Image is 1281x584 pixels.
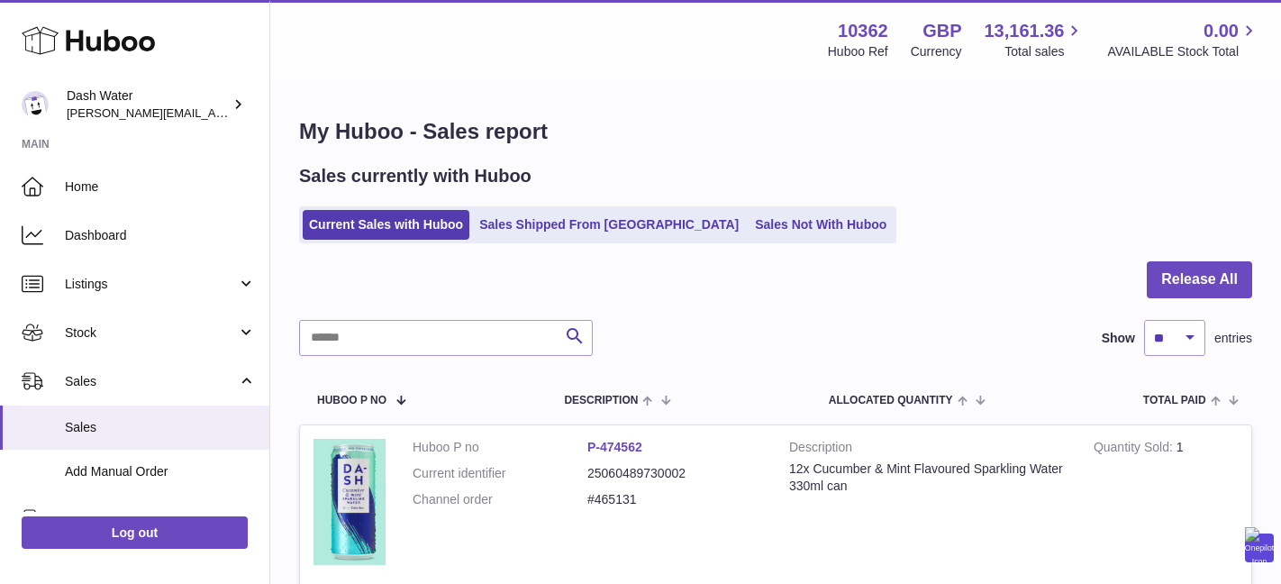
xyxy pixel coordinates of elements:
[413,439,587,456] dt: Huboo P no
[1107,19,1259,60] a: 0.00 AVAILABLE Stock Total
[587,440,642,454] a: P-474562
[1004,43,1085,60] span: Total sales
[413,491,587,508] dt: Channel order
[67,105,361,120] span: [PERSON_NAME][EMAIL_ADDRESS][DOMAIN_NAME]
[587,491,762,508] dd: #465131
[299,117,1252,146] h1: My Huboo - Sales report
[789,461,1067,495] div: 12x Cucumber & Mint Flavoured Sparkling Water 330ml can
[67,87,229,122] div: Dash Water
[922,19,961,43] strong: GBP
[838,19,888,43] strong: 10362
[22,91,49,118] img: james@dash-water.com
[65,463,256,480] span: Add Manual Order
[317,395,386,406] span: Huboo P no
[564,395,638,406] span: Description
[299,164,531,188] h2: Sales currently with Huboo
[749,210,893,240] a: Sales Not With Huboo
[313,439,386,565] img: 103621727971708.png
[65,373,237,390] span: Sales
[413,465,587,482] dt: Current identifier
[1143,395,1206,406] span: Total paid
[829,395,953,406] span: ALLOCATED Quantity
[911,43,962,60] div: Currency
[789,439,1067,461] strong: Description
[1102,330,1135,347] label: Show
[1147,261,1252,298] button: Release All
[65,419,256,436] span: Sales
[1094,440,1177,459] strong: Quantity Sold
[22,516,248,549] a: Log out
[984,19,1064,43] span: 13,161.36
[65,276,237,293] span: Listings
[1204,19,1239,43] span: 0.00
[1214,330,1252,347] span: entries
[1107,43,1259,60] span: AVAILABLE Stock Total
[65,324,237,342] span: Stock
[587,465,762,482] dd: 25060489730002
[473,210,745,240] a: Sales Shipped From [GEOGRAPHIC_DATA]
[303,210,469,240] a: Current Sales with Huboo
[1080,425,1251,583] td: 1
[65,227,256,244] span: Dashboard
[65,509,237,526] span: Orders
[984,19,1085,60] a: 13,161.36 Total sales
[65,178,256,196] span: Home
[828,43,888,60] div: Huboo Ref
